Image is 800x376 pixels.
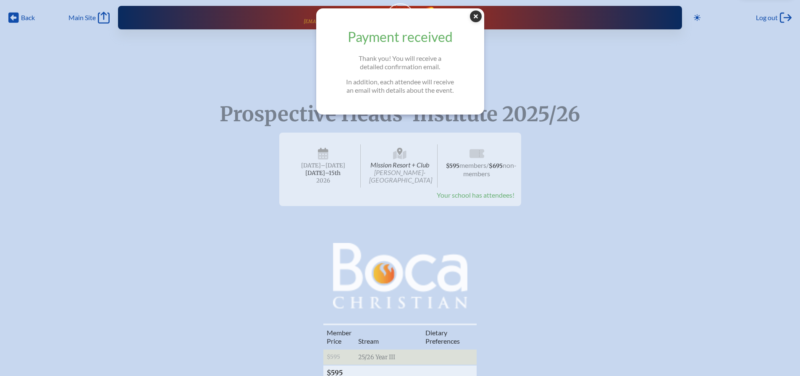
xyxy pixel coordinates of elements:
th: Diet [422,324,463,349]
span: Your school has attendees! [437,191,514,199]
img: Boca Raton Christian School [333,243,467,309]
span: Mission Resort + Club [362,144,438,188]
h1: Payment received [330,29,471,45]
p: [EMAIL_ADDRESS][DOMAIN_NAME] [304,19,383,24]
span: non-members [463,161,517,178]
span: er [346,329,351,337]
th: Memb [323,324,355,349]
span: –[DATE] [321,162,345,169]
span: [DATE]–⁠15th [305,170,341,177]
span: ary Preferences [425,329,460,345]
span: $695 [489,162,503,170]
span: $595 [446,162,459,170]
span: Price [327,337,341,345]
img: Florida Council of Independent Schools [418,7,440,20]
a: FCIS LogoEvents [418,7,475,22]
th: Stream [355,324,422,349]
p: In addition, each attendee will receive an email with details about the event. [330,78,471,94]
span: / [486,161,489,169]
a: User Avatar [386,3,414,32]
span: Future Ready [417,20,655,26]
span: 2026 [293,178,354,184]
a: Main Site [68,12,110,23]
span: Main Site [68,13,96,22]
span: 25/26 Year III [358,353,395,361]
span: Log out [756,13,778,22]
span: [DATE] [301,162,321,169]
p: Prospective Heads’ Institute 2025/26 [178,103,622,126]
span: Back [21,13,35,22]
span: members [459,161,486,169]
span: [PERSON_NAME]-[GEOGRAPHIC_DATA] [369,168,432,184]
div: FCIS Events — Future ready [418,7,656,26]
p: Thank you! You will receive a detailed confirmation email. [330,54,471,71]
span: [PERSON_NAME] [318,9,382,19]
a: [PERSON_NAME][EMAIL_ADDRESS][DOMAIN_NAME] [145,9,383,26]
